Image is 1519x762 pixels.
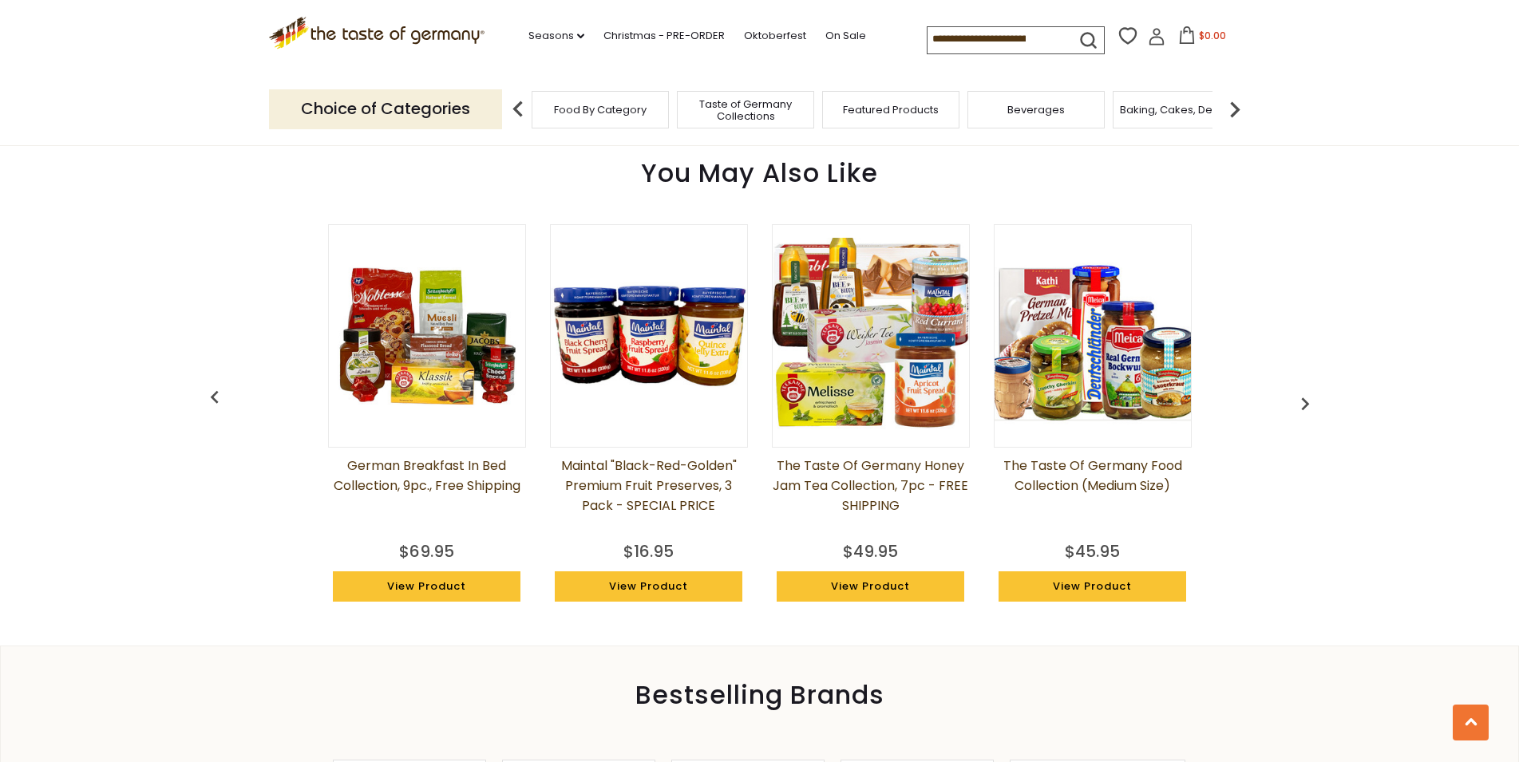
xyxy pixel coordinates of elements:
img: German Breakfast in Bed Collection, 9pc., Free Shipping [329,238,525,434]
div: $45.95 [1065,539,1120,563]
div: $69.95 [399,539,454,563]
img: previous arrow [502,93,534,125]
p: Choice of Categories [269,89,502,128]
a: Beverages [1007,104,1065,116]
button: $0.00 [1169,26,1236,50]
a: View Product [333,571,521,602]
a: The Taste of Germany Honey Jam Tea Collection, 7pc - FREE SHIPPING [772,456,970,535]
span: $0.00 [1199,29,1226,42]
a: View Product [777,571,965,602]
a: The Taste of Germany Food Collection (medium size) [994,456,1192,535]
a: Baking, Cakes, Desserts [1120,104,1244,116]
img: Maintal [551,238,747,434]
img: previous arrow [202,385,227,410]
a: Featured Products [843,104,939,116]
a: Maintal "Black-Red-Golden" Premium Fruit Preserves, 3 pack - SPECIAL PRICE [550,456,748,535]
a: View Product [999,571,1187,602]
div: You May Also Like [205,134,1315,204]
a: German Breakfast in Bed Collection, 9pc., Free Shipping [328,456,526,535]
img: The Taste of Germany Food Collection (medium size) [995,238,1191,434]
a: View Product [555,571,743,602]
a: Food By Category [554,104,647,116]
div: $49.95 [843,539,898,563]
img: previous arrow [1292,391,1318,417]
a: Seasons [528,27,584,45]
a: Taste of Germany Collections [682,98,809,122]
a: Christmas - PRE-ORDER [603,27,725,45]
a: On Sale [825,27,866,45]
div: Bestselling Brands [1,686,1518,704]
img: The Taste of Germany Honey Jam Tea Collection, 7pc - FREE SHIPPING [773,238,969,434]
a: Oktoberfest [744,27,806,45]
img: next arrow [1219,93,1251,125]
div: $16.95 [623,539,674,563]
